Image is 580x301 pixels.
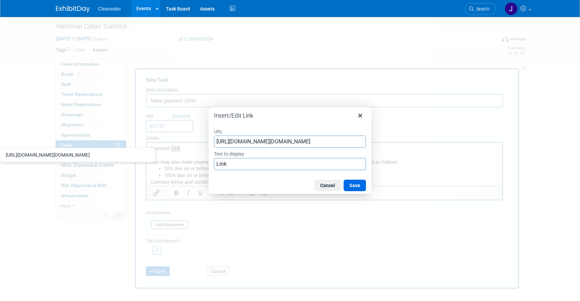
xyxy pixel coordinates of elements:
li: 100% due on or before [DATE] [18,29,352,36]
li: 50% due on or before [DATE] [18,23,352,29]
a: 2026 Terms & Conditions [112,37,167,42]
button: Cancel [314,180,341,191]
button: Close [354,110,366,121]
h1: Insert/Edit Link [214,112,253,119]
span: Clearwater [98,6,121,12]
label: Text to display [214,149,366,158]
p: Payment Link [4,3,352,9]
div: [URL][DOMAIN_NAME][DOMAIN_NAME] [6,151,151,159]
button: Save [344,180,366,191]
a: Search [465,3,496,15]
label: URL [214,127,366,136]
body: Rich Text Area. Press ALT-0 for help. [4,3,352,43]
img: Jakera Willis [505,2,518,15]
p: Contract terms and conditions can be found here: . [4,36,352,43]
p: You may also make payments at your convenience. As a reminder, the payment and liability schedule... [4,16,352,23]
div: Insert/Edit Link [209,107,371,194]
div: https://mcas-proxyweb.mcas.ms/certificate-checker?login=false&originalUrl=https%3A%2F%2Ftools.eve... [2,149,154,160]
img: ExhibitDay [56,6,90,13]
span: Search [474,6,489,12]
